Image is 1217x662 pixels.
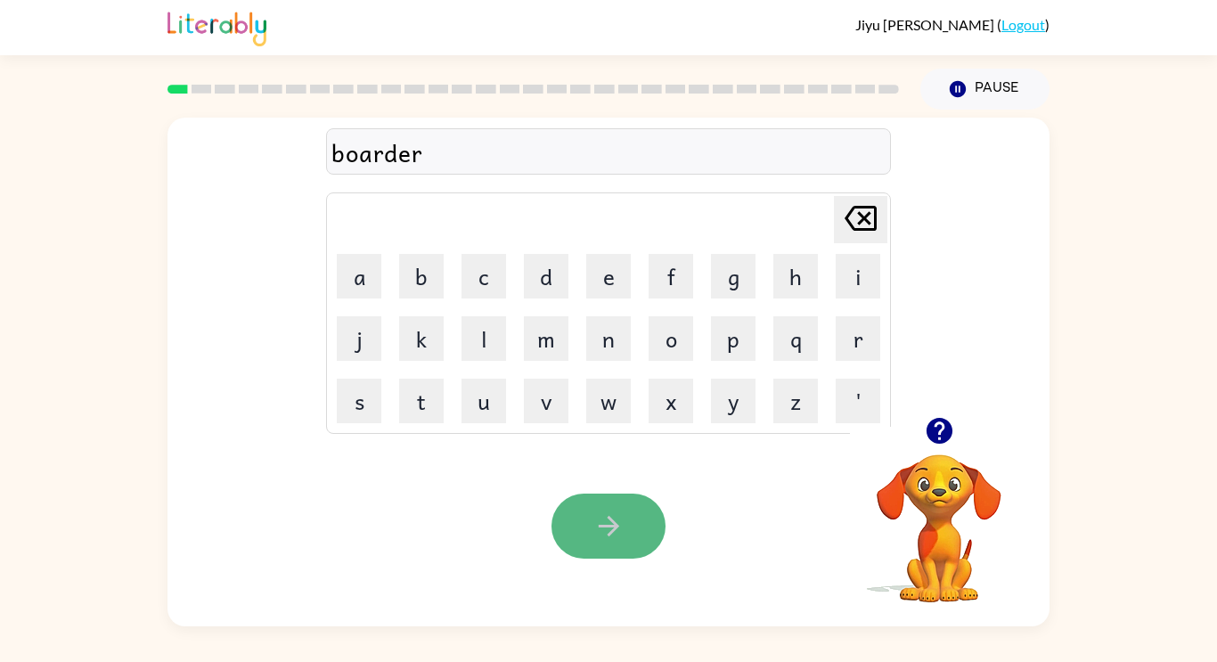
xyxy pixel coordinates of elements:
button: d [524,254,568,298]
a: Logout [1001,16,1045,33]
button: i [836,254,880,298]
button: c [461,254,506,298]
button: s [337,379,381,423]
button: e [586,254,631,298]
button: k [399,316,444,361]
button: b [399,254,444,298]
button: f [649,254,693,298]
button: l [461,316,506,361]
button: h [773,254,818,298]
button: Pause [920,69,1050,110]
button: ' [836,379,880,423]
button: w [586,379,631,423]
button: y [711,379,756,423]
button: r [836,316,880,361]
button: g [711,254,756,298]
button: j [337,316,381,361]
button: p [711,316,756,361]
video: Your browser must support playing .mp4 files to use Literably. Please try using another browser. [850,427,1028,605]
button: t [399,379,444,423]
button: u [461,379,506,423]
button: v [524,379,568,423]
button: z [773,379,818,423]
span: Jiyu [PERSON_NAME] [855,16,997,33]
button: m [524,316,568,361]
div: boarder [331,134,886,171]
button: x [649,379,693,423]
button: o [649,316,693,361]
button: n [586,316,631,361]
button: a [337,254,381,298]
button: q [773,316,818,361]
img: Literably [167,7,266,46]
div: ( ) [855,16,1050,33]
